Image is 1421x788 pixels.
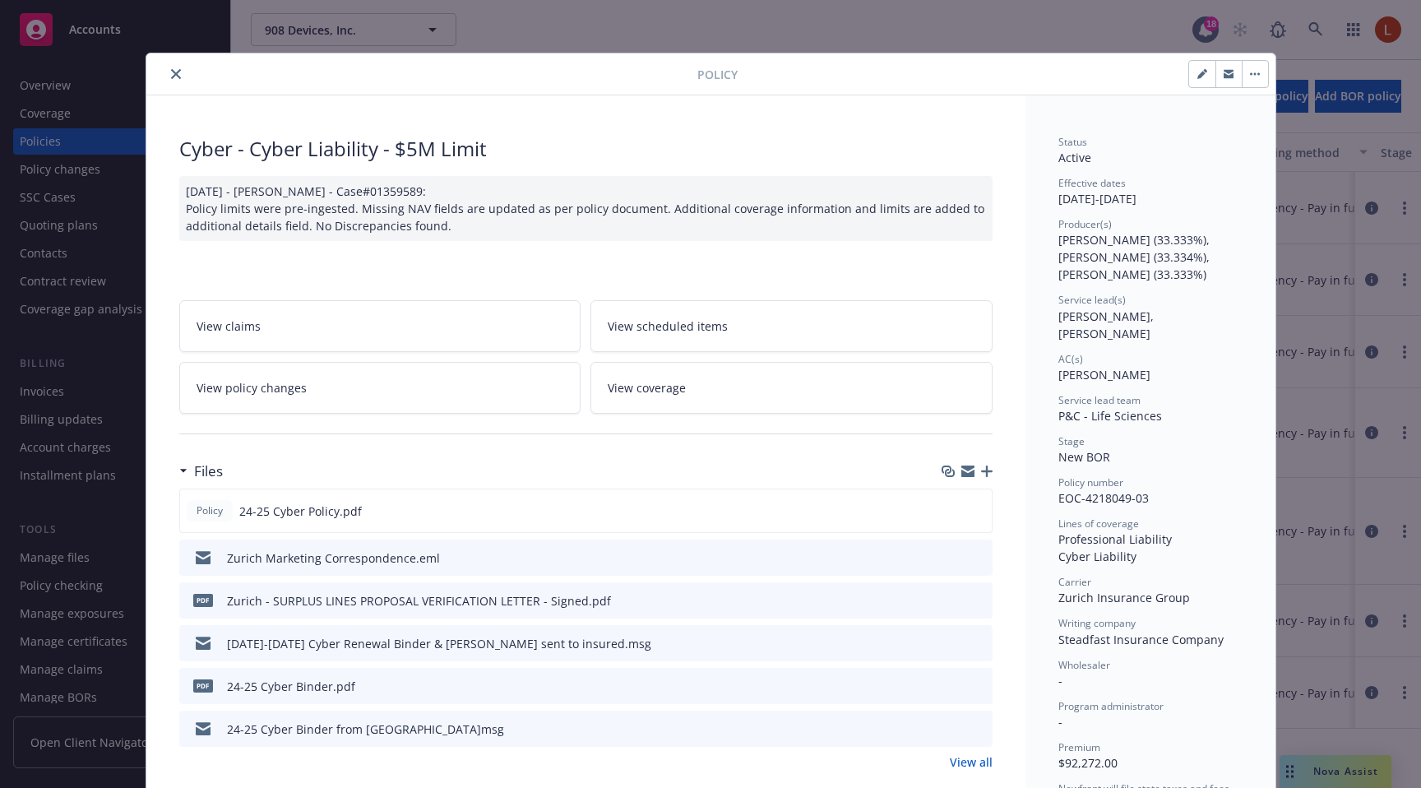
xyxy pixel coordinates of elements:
[179,461,223,482] div: Files
[166,64,186,84] button: close
[1058,490,1149,506] span: EOC-4218049-03
[1058,217,1112,231] span: Producer(s)
[193,503,226,518] span: Policy
[1058,714,1062,730] span: -
[590,362,993,414] a: View coverage
[1058,449,1110,465] span: New BOR
[179,362,581,414] a: View policy changes
[1058,393,1141,407] span: Service lead team
[1058,575,1091,589] span: Carrier
[227,549,440,567] div: Zurich Marketing Correspondence.eml
[179,135,993,163] div: Cyber - Cyber Liability - $5M Limit
[227,678,355,695] div: 24-25 Cyber Binder.pdf
[950,753,993,771] a: View all
[1058,135,1087,149] span: Status
[608,379,686,396] span: View coverage
[971,592,986,610] button: preview file
[239,503,362,520] span: 24-25 Cyber Policy.pdf
[608,318,728,335] span: View scheduled items
[179,300,581,352] a: View claims
[1058,673,1062,688] span: -
[179,176,993,241] div: [DATE] - [PERSON_NAME] - Case#01359589: Policy limits were pre-ingested. Missing NAV fields are u...
[1058,517,1139,531] span: Lines of coverage
[945,592,958,610] button: download file
[227,592,611,610] div: Zurich - SURPLUS LINES PROPOSAL VERIFICATION LETTER - Signed.pdf
[1058,367,1150,382] span: [PERSON_NAME]
[697,66,738,83] span: Policy
[1058,531,1243,548] div: Professional Liability
[970,503,985,520] button: preview file
[227,635,651,652] div: [DATE]-[DATE] Cyber Renewal Binder & [PERSON_NAME] sent to insured.msg
[1058,293,1126,307] span: Service lead(s)
[197,379,307,396] span: View policy changes
[971,549,986,567] button: preview file
[945,678,958,695] button: download file
[1058,699,1164,713] span: Program administrator
[1058,434,1085,448] span: Stage
[944,503,957,520] button: download file
[1058,755,1118,771] span: $92,272.00
[1058,590,1190,605] span: Zurich Insurance Group
[194,461,223,482] h3: Files
[971,635,986,652] button: preview file
[1058,176,1126,190] span: Effective dates
[1058,740,1100,754] span: Premium
[1058,308,1157,341] span: [PERSON_NAME], [PERSON_NAME]
[1058,150,1091,165] span: Active
[1058,352,1083,366] span: AC(s)
[1058,658,1110,672] span: Wholesaler
[971,678,986,695] button: preview file
[1058,632,1224,647] span: Steadfast Insurance Company
[193,594,213,606] span: pdf
[193,679,213,692] span: pdf
[945,635,958,652] button: download file
[590,300,993,352] a: View scheduled items
[945,721,958,738] button: download file
[945,549,958,567] button: download file
[1058,176,1243,207] div: [DATE] - [DATE]
[227,721,504,738] div: 24-25 Cyber Binder from [GEOGRAPHIC_DATA]msg
[1058,548,1243,565] div: Cyber Liability
[1058,616,1136,630] span: Writing company
[1058,232,1213,282] span: [PERSON_NAME] (33.333%), [PERSON_NAME] (33.334%), [PERSON_NAME] (33.333%)
[971,721,986,738] button: preview file
[1058,408,1162,424] span: P&C - Life Sciences
[1058,475,1123,489] span: Policy number
[197,318,261,335] span: View claims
